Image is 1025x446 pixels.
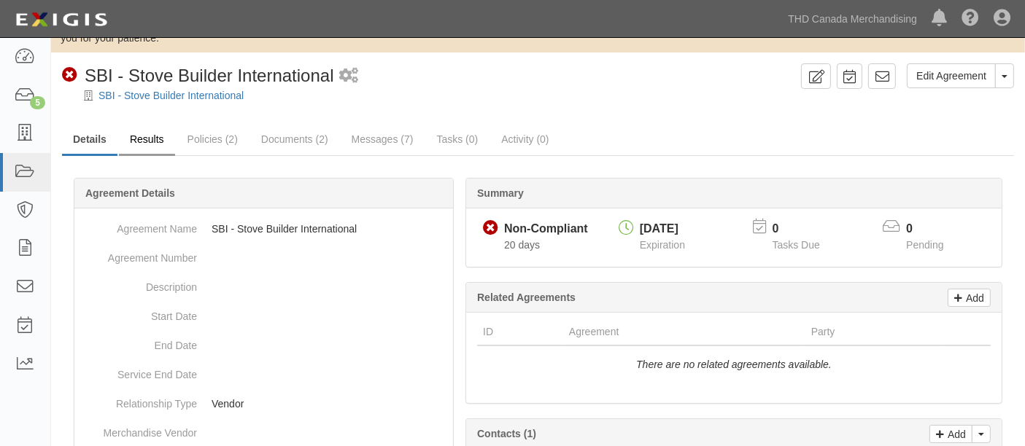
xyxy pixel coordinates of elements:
span: Pending [906,239,943,251]
dt: Relationship Type [80,389,197,411]
th: ID [477,318,563,345]
a: Edit Agreement [907,63,996,88]
dt: Service End Date [80,360,197,382]
span: Tasks Due [773,239,820,251]
a: Add [948,289,991,307]
span: SBI - Stove Builder International [85,66,334,85]
p: Add [962,289,984,306]
span: Since 07/23/2025 [504,239,540,251]
a: Policies (2) [177,125,249,154]
i: Help Center - Complianz [962,10,979,28]
img: logo-5460c22ac91f19d4615b14bd174203de0afe785f0fc80cf4dbbc73dc1793850b.png [11,7,112,33]
a: Documents (2) [250,125,339,154]
a: THD Canada Merchandising [781,4,924,34]
div: 5 [30,96,45,109]
dt: End Date [80,331,197,353]
p: 0 [906,221,962,238]
dt: Agreement Name [80,214,197,236]
div: [DATE] [640,221,685,238]
i: 3 scheduled workflows [340,69,359,84]
a: Messages (7) [341,125,425,154]
p: 0 [773,221,838,238]
div: SBI - Stove Builder International [62,63,334,88]
span: Expiration [640,239,685,251]
a: Activity (0) [490,125,560,154]
b: Agreement Details [85,187,175,199]
dt: Start Date [80,302,197,324]
b: Related Agreements [477,292,576,303]
a: Tasks (0) [425,125,489,154]
i: There are no related agreements available. [636,359,832,370]
dt: Agreement Number [80,243,197,265]
i: Non-Compliant [483,221,498,236]
a: SBI - Stove Builder International [98,90,244,101]
a: Details [62,125,117,156]
dt: Merchandise Vendor [80,418,197,440]
dd: SBI - Stove Builder International [80,214,447,243]
b: Contacts (1) [477,428,536,439]
div: Non-Compliant [504,221,588,238]
dt: Description [80,273,197,294]
dd: Vendor [80,389,447,418]
p: Add [944,426,966,442]
th: Party [805,318,945,345]
th: Agreement [563,318,805,345]
a: Results [119,125,175,156]
b: Summary [477,187,524,199]
i: Non-Compliant [62,68,77,83]
a: Add [929,425,972,443]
